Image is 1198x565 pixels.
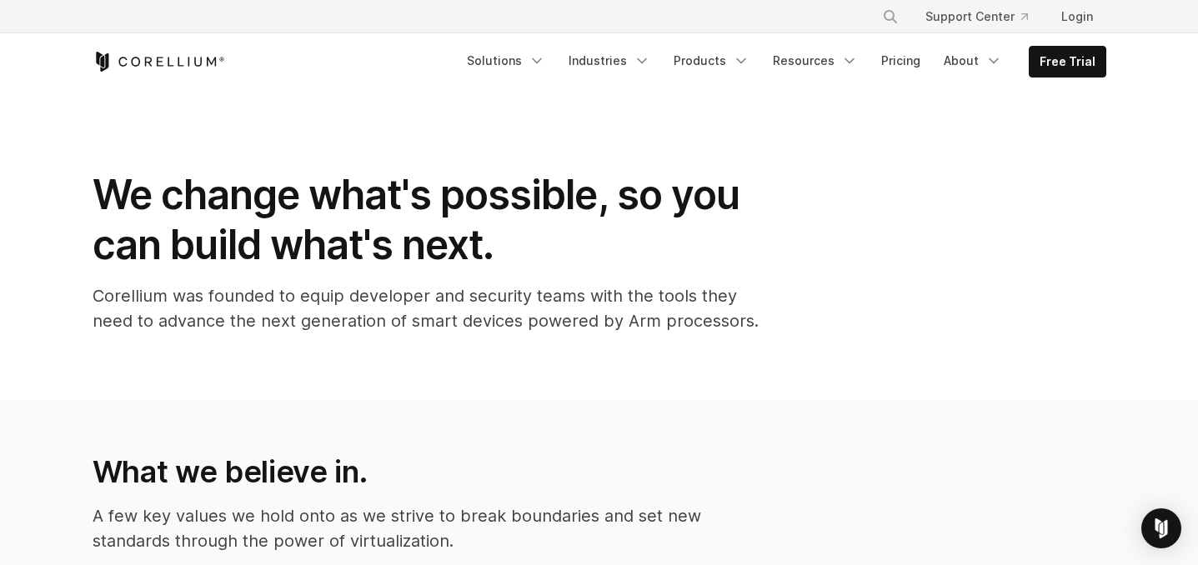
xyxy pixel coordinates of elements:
p: A few key values we hold onto as we strive to break boundaries and set new standards through the ... [93,503,757,553]
div: Open Intercom Messenger [1141,508,1181,548]
h2: What we believe in. [93,453,757,490]
h1: We change what's possible, so you can build what's next. [93,170,759,270]
div: Navigation Menu [862,2,1106,32]
a: About [934,46,1012,76]
div: Navigation Menu [457,46,1106,77]
a: Corellium Home [93,52,225,72]
a: Pricing [871,46,930,76]
a: Solutions [457,46,555,76]
a: Free Trial [1030,47,1105,77]
a: Resources [763,46,868,76]
a: Products [664,46,759,76]
a: Login [1048,2,1106,32]
button: Search [875,2,905,32]
a: Industries [559,46,660,76]
p: Corellium was founded to equip developer and security teams with the tools they need to advance t... [93,283,759,333]
a: Support Center [912,2,1041,32]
